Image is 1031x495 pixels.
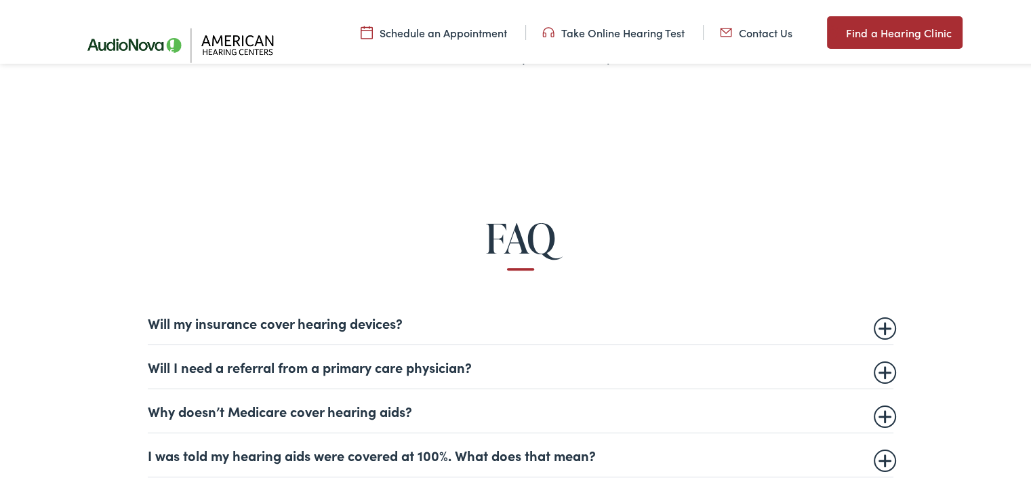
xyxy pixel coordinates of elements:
img: utility icon [361,22,373,37]
img: utility icon [720,22,732,37]
a: Find a Hearing Clinic [827,14,963,46]
summary: I was told my hearing aids were covered at 100%. What does that mean? [148,444,893,460]
summary: Will I need a referral from a primary care physician? [148,356,893,372]
img: utility icon [542,22,554,37]
img: utility icon [827,22,839,38]
summary: Why doesn’t Medicare cover hearing aids? [148,400,893,416]
a: Contact Us [720,22,792,37]
a: Take Online Hearing Test [542,22,685,37]
h2: FAQ [51,213,990,258]
a: Schedule an Appointment [361,22,507,37]
summary: Will my insurance cover hearing devices? [148,312,893,328]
